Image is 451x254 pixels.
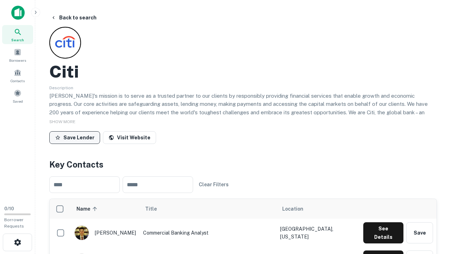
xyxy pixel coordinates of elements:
span: Title [145,205,166,213]
button: See Details [363,222,403,243]
span: Search [11,37,24,43]
a: Borrowers [2,46,33,65]
button: Back to search [48,11,99,24]
span: SHOW MORE [49,119,75,124]
h2: Citi [49,61,79,82]
span: Saved [13,98,23,104]
img: capitalize-icon.png [11,6,25,20]
a: Visit Website [103,131,156,144]
th: Location [277,199,360,219]
h4: Key Contacts [49,158,437,171]
th: Name [71,199,140,219]
td: [GEOGRAPHIC_DATA], [US_STATE] [277,219,360,247]
td: Commercial Banking Analyst [140,219,277,247]
p: [PERSON_NAME]'s mission is to serve as a trusted partner to our clients by responsibly providing ... [49,92,437,133]
span: Location [282,205,303,213]
span: Contacts [11,78,25,84]
div: [PERSON_NAME] [74,225,136,240]
th: Title [140,199,277,219]
button: Save [406,222,433,243]
span: Borrower Requests [4,217,24,229]
button: Clear Filters [196,178,231,191]
span: Name [76,205,99,213]
button: Save Lender [49,131,100,144]
img: 1753279374948 [75,226,89,240]
span: 0 / 10 [4,206,14,211]
a: Contacts [2,66,33,85]
a: Search [2,25,33,44]
span: Description [49,85,73,90]
span: Borrowers [9,58,26,63]
a: Saved [2,86,33,105]
iframe: Chat Widget [416,198,451,231]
